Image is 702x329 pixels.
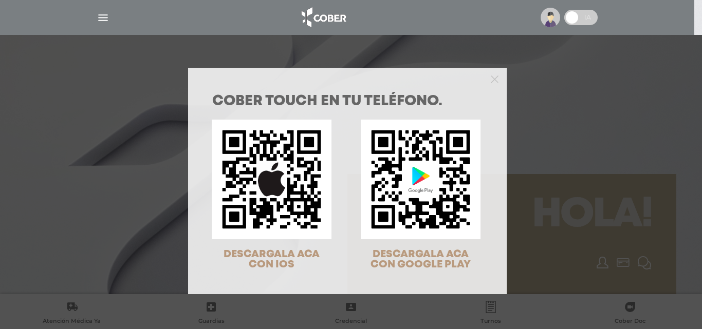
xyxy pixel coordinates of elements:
h1: COBER TOUCH en tu teléfono. [212,94,483,109]
img: qr-code [212,120,331,239]
span: DESCARGALA ACA CON IOS [224,249,320,269]
img: qr-code [361,120,481,239]
span: DESCARGALA ACA CON GOOGLE PLAY [371,249,471,269]
button: Close [491,74,498,83]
